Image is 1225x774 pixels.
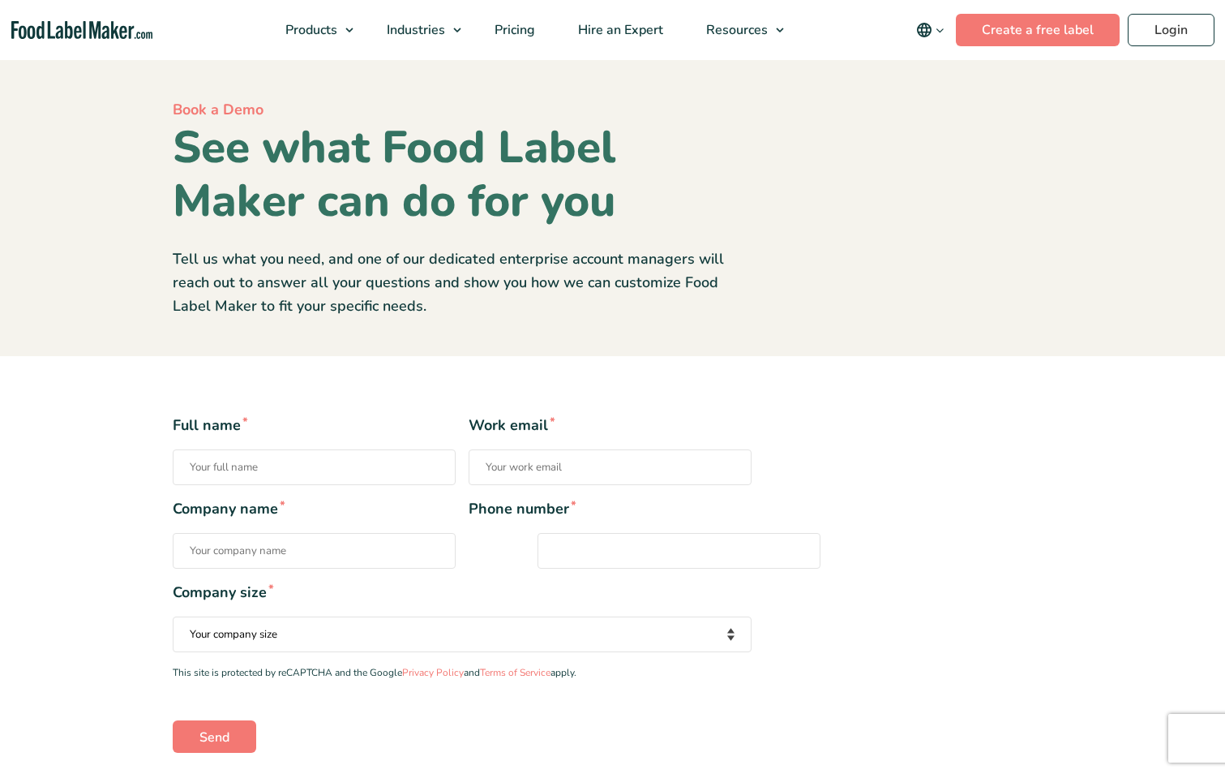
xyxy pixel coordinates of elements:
[480,666,550,679] a: Terms of Service
[402,666,464,679] a: Privacy Policy
[173,533,456,569] input: Company name*
[469,498,752,520] span: Phone number
[573,21,665,39] span: Hire an Expert
[173,582,752,604] span: Company size
[173,449,456,485] input: Full name*
[173,100,263,119] span: Book a Demo
[173,121,752,228] h1: See what Food Label Maker can do for you
[538,533,820,569] input: Phone number*
[173,498,456,520] span: Company name
[173,415,456,436] span: Full name
[469,449,752,485] input: Work email*
[173,415,1053,752] form: Contact form
[490,21,537,39] span: Pricing
[956,14,1120,46] a: Create a free label
[281,21,339,39] span: Products
[173,665,752,681] p: This site is protected by reCAPTCHA and the Google and apply.
[1128,14,1214,46] a: Login
[382,21,447,39] span: Industries
[701,21,769,39] span: Resources
[173,720,256,753] input: Send
[173,247,752,317] p: Tell us what you need, and one of our dedicated enterprise account managers will reach out to ans...
[469,415,752,436] span: Work email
